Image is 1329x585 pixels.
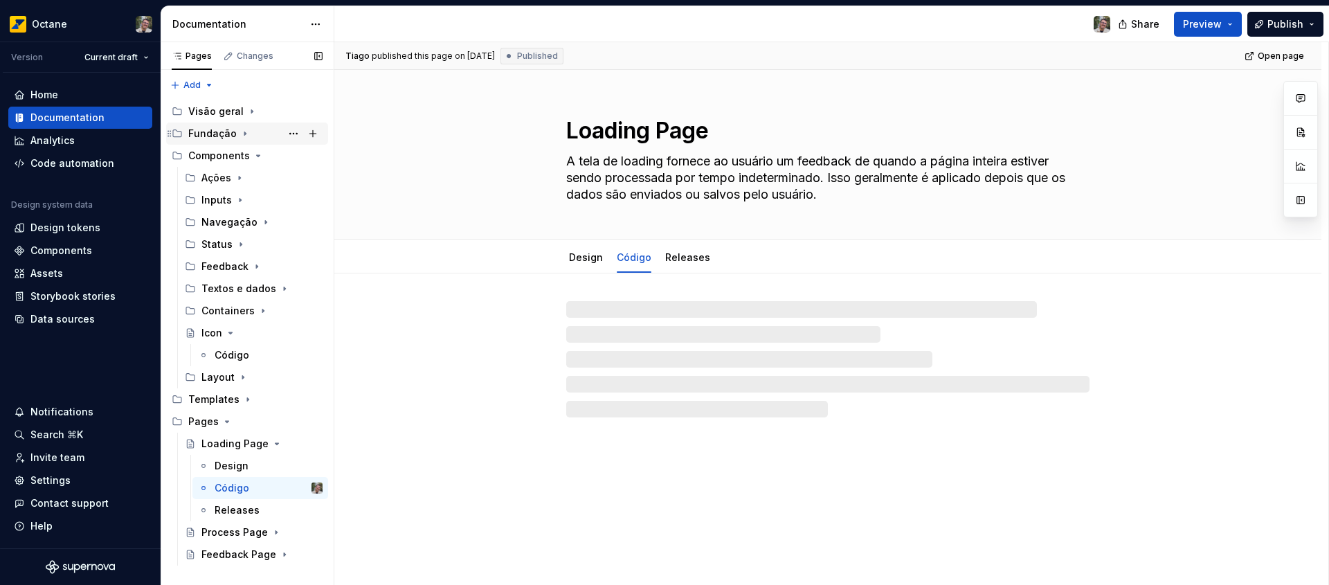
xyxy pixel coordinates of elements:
[11,199,93,210] div: Design system data
[30,474,71,487] div: Settings
[1267,17,1303,31] span: Publish
[1240,46,1310,66] a: Open page
[188,415,219,429] div: Pages
[563,242,608,271] div: Design
[30,496,109,510] div: Contact support
[78,48,155,67] button: Current draft
[30,519,53,533] div: Help
[201,525,268,539] div: Process Page
[517,51,558,62] span: Published
[179,300,328,322] div: Containers
[192,344,328,366] a: Código
[201,215,257,229] div: Navegação
[166,75,218,95] button: Add
[192,477,328,499] a: CódigoTiago
[32,17,67,31] div: Octane
[201,437,269,451] div: Loading Page
[166,123,328,145] div: Fundação
[8,285,152,307] a: Storybook stories
[30,156,114,170] div: Code automation
[201,171,231,185] div: Ações
[1174,12,1242,37] button: Preview
[201,282,276,296] div: Textos e dados
[166,388,328,411] div: Templates
[8,84,152,106] a: Home
[201,193,232,207] div: Inputs
[1183,17,1222,31] span: Preview
[201,326,222,340] div: Icon
[8,240,152,262] a: Components
[563,150,1087,206] textarea: A tela de loading fornece ao usuário um feedback de quando a página inteira estiver sendo process...
[237,51,273,62] div: Changes
[179,543,328,566] a: Feedback Page
[11,52,43,63] div: Version
[215,503,260,517] div: Releases
[188,105,244,118] div: Visão geral
[372,51,495,62] div: published this page on [DATE]
[172,51,212,62] div: Pages
[30,312,95,326] div: Data sources
[1111,12,1168,37] button: Share
[201,237,233,251] div: Status
[30,244,92,258] div: Components
[569,251,603,263] a: Design
[8,492,152,514] button: Contact support
[665,251,710,263] a: Releases
[179,366,328,388] div: Layout
[136,16,152,33] img: Tiago
[192,499,328,521] a: Releases
[179,322,328,344] a: Icon
[215,459,248,473] div: Design
[166,100,328,123] div: Visão geral
[30,88,58,102] div: Home
[179,211,328,233] div: Navegação
[8,424,152,446] button: Search ⌘K
[201,260,248,273] div: Feedback
[179,278,328,300] div: Textos e dados
[563,114,1087,147] textarea: Loading Page
[215,481,249,495] div: Código
[30,451,84,465] div: Invite team
[8,447,152,469] a: Invite team
[8,262,152,285] a: Assets
[8,217,152,239] a: Design tokens
[166,411,328,433] div: Pages
[8,129,152,152] a: Analytics
[179,255,328,278] div: Feedback
[10,16,26,33] img: e8093afa-4b23-4413-bf51-00cde92dbd3f.png
[166,145,328,167] div: Components
[166,100,328,566] div: Page tree
[3,9,158,39] button: OctaneTiago
[201,304,255,318] div: Containers
[311,483,323,494] img: Tiago
[188,393,239,406] div: Templates
[1258,51,1304,62] span: Open page
[201,370,235,384] div: Layout
[30,428,83,442] div: Search ⌘K
[30,221,100,235] div: Design tokens
[617,251,651,263] a: Código
[8,152,152,174] a: Code automation
[8,107,152,129] a: Documentation
[660,242,716,271] div: Releases
[183,80,201,91] span: Add
[179,189,328,211] div: Inputs
[188,127,237,141] div: Fundação
[30,134,75,147] div: Analytics
[30,111,105,125] div: Documentation
[8,401,152,423] button: Notifications
[1131,17,1159,31] span: Share
[84,52,138,63] span: Current draft
[611,242,657,271] div: Código
[179,433,328,455] a: Loading Page
[1094,16,1110,33] img: Tiago
[30,289,116,303] div: Storybook stories
[215,348,249,362] div: Código
[8,308,152,330] a: Data sources
[345,51,370,62] span: Tiago
[46,560,115,574] svg: Supernova Logo
[8,515,152,537] button: Help
[1247,12,1323,37] button: Publish
[30,405,93,419] div: Notifications
[172,17,303,31] div: Documentation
